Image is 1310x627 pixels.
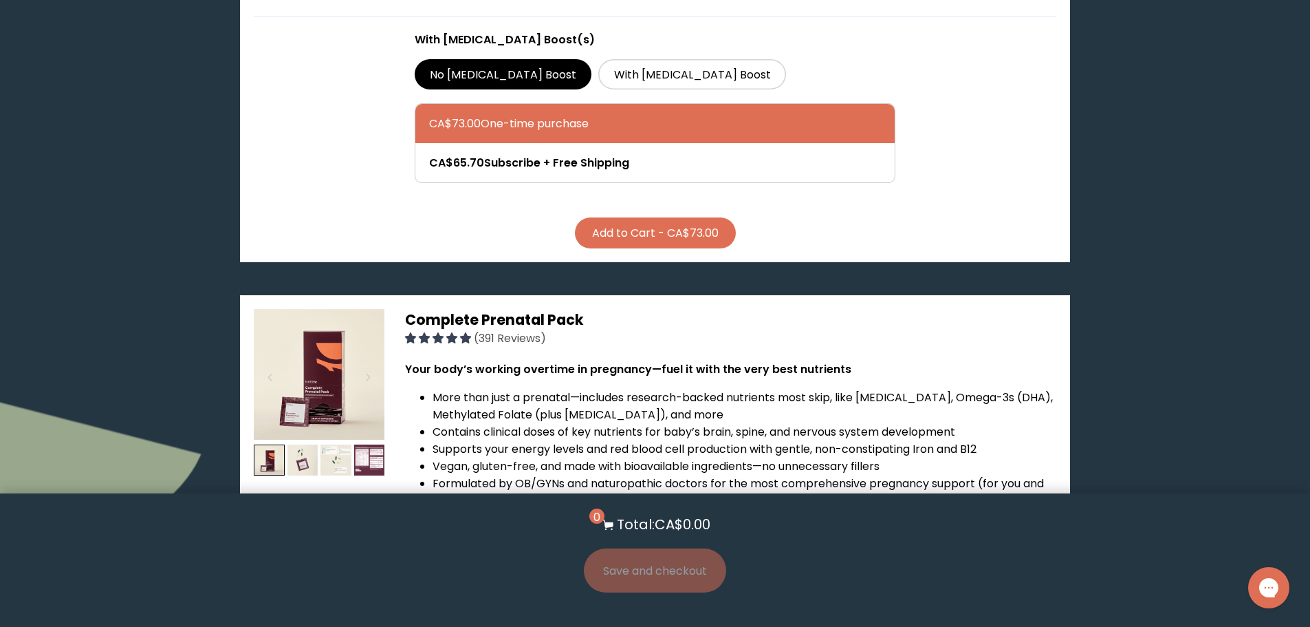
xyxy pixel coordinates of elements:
[415,59,592,89] label: No [MEDICAL_DATA] Boost
[433,475,1056,509] li: Formulated by OB/GYNs and naturopathic doctors for the most comprehensive pregnancy support (for ...
[617,514,710,535] p: Total: CA$0.00
[405,330,474,346] span: 4.91 stars
[254,309,384,440] img: thumbnail image
[474,330,546,346] span: (391 Reviews)
[405,361,851,377] strong: Your body’s working overtime in pregnancy—fuel it with the very best nutrients
[598,59,786,89] label: With [MEDICAL_DATA] Boost
[287,445,318,476] img: thumbnail image
[433,423,1056,440] li: Contains clinical doses of key nutrients for baby’s brain, spine, and nervous system development
[589,509,604,524] span: 0
[433,440,1056,458] li: Supports your energy levels and red blood cell production with gentle, non-constipating Iron and B12
[354,445,385,476] img: thumbnail image
[405,310,584,330] span: Complete Prenatal Pack
[433,458,1056,475] li: Vegan, gluten-free, and made with bioavailable ingredients—no unnecessary fillers
[254,445,285,476] img: thumbnail image
[575,217,736,248] button: Add to Cart - CA$73.00
[415,31,896,48] p: With [MEDICAL_DATA] Boost(s)
[320,445,351,476] img: thumbnail image
[433,389,1056,423] li: More than just a prenatal—includes research-backed nutrients most skip, like [MEDICAL_DATA], Omeg...
[1241,562,1296,613] iframe: Gorgias live chat messenger
[584,549,726,593] button: Save and checkout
